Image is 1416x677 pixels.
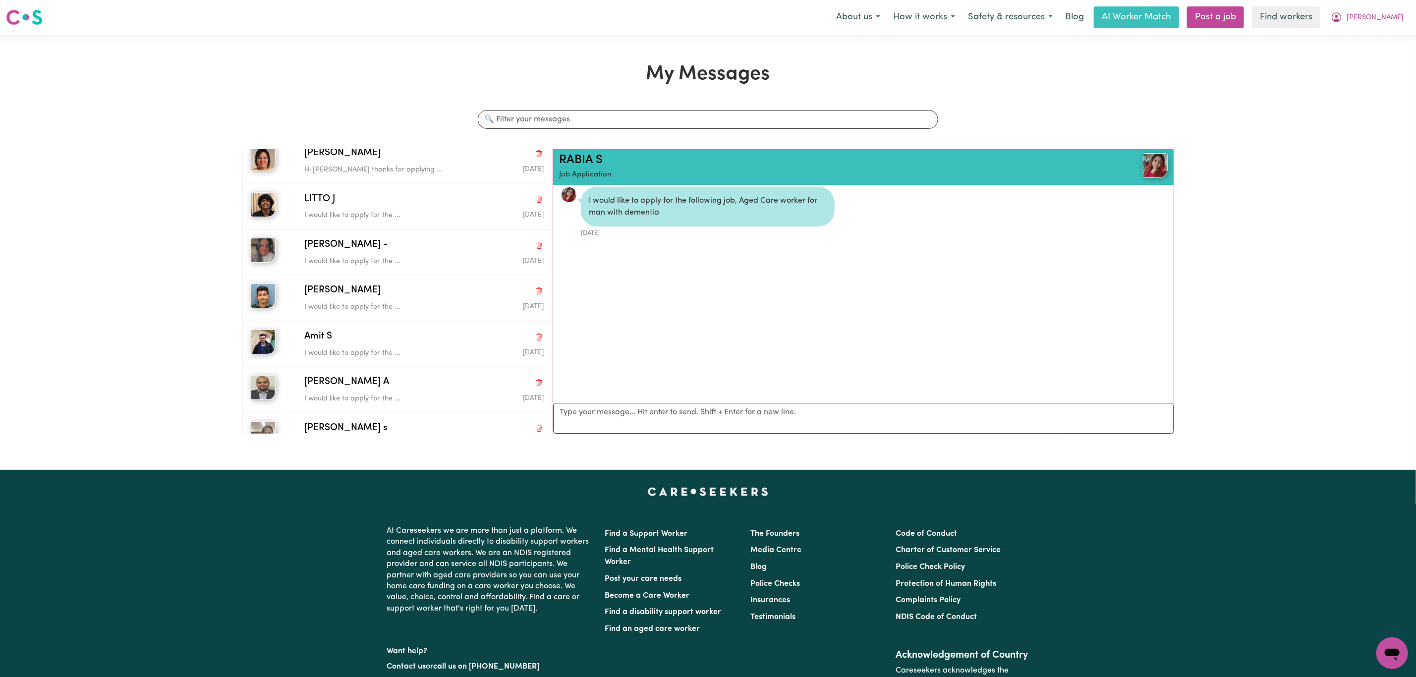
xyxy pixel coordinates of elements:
[304,302,464,313] p: I would like to apply for the ...
[523,349,544,356] span: Message sent on August 4, 2025
[581,187,835,226] div: I would like to apply for the following job, Aged Care worker for man with dementia
[535,284,544,297] button: Delete conversation
[962,7,1059,28] button: Safety & resources
[242,184,552,229] button: LITTO JLITTO JDelete conversationI would like to apply for the ...Message sent on August 1, 2025
[304,146,381,161] span: [PERSON_NAME]
[535,376,544,389] button: Delete conversation
[242,413,552,458] button: Sandeep kaur s[PERSON_NAME] sDelete conversationI would like to apply for the ...Message sent on ...
[605,575,682,583] a: Post your care needs
[251,192,276,217] img: LITTO J
[896,530,957,538] a: Code of Conduct
[6,8,43,26] img: Careseekers logo
[304,330,332,344] span: Amit S
[251,146,276,171] img: Ashika J
[896,563,965,571] a: Police Check Policy
[559,154,603,166] a: RABIA S
[750,563,767,571] a: Blog
[605,530,688,538] a: Find a Support Worker
[523,166,544,172] span: Message sent on August 1, 2025
[251,375,276,400] img: Rana Nabeel A
[1324,7,1410,28] button: My Account
[1376,637,1408,669] iframe: Button to launch messaging window, conversation in progress
[1094,6,1179,28] a: AI Worker Match
[304,238,388,252] span: [PERSON_NAME] -
[251,238,276,263] img: Arpanpreet -
[535,422,544,435] button: Delete conversation
[523,303,544,310] span: Message sent on August 4, 2025
[561,187,577,203] a: View RABIA S's profile
[434,663,540,671] a: call us on [PHONE_NUMBER]
[1066,153,1168,178] a: RABIA S
[387,521,593,618] p: At Careseekers we are more than just a platform. We connect individuals directly to disability su...
[251,330,276,354] img: Amit S
[242,275,552,321] button: Madhav K[PERSON_NAME]Delete conversationI would like to apply for the ...Message sent on August 4...
[304,165,464,175] p: Hi [PERSON_NAME] thanks for applying ...
[304,192,336,207] span: LITTO J
[304,283,381,298] span: [PERSON_NAME]
[896,649,1029,661] h2: Acknowledgement of Country
[304,256,464,267] p: I would like to apply for the ...
[523,258,544,264] span: Message sent on August 5, 2025
[242,138,552,183] button: Ashika J[PERSON_NAME]Delete conversationHi [PERSON_NAME] thanks for applying ...Message sent on A...
[605,546,714,566] a: Find a Mental Health Support Worker
[750,613,795,621] a: Testimonials
[242,62,1174,86] h1: My Messages
[478,110,938,129] input: 🔍 Filter your messages
[750,530,799,538] a: The Founders
[304,394,464,404] p: I would like to apply for the ...
[750,546,801,554] a: Media Centre
[896,613,977,621] a: NDIS Code of Conduct
[251,283,276,308] img: Madhav K
[251,421,276,446] img: Sandeep kaur s
[1059,6,1090,28] a: Blog
[1187,6,1244,28] a: Post a job
[535,147,544,160] button: Delete conversation
[887,7,962,28] button: How it works
[387,642,593,657] p: Want help?
[387,657,593,676] p: or
[830,7,887,28] button: About us
[1252,6,1320,28] a: Find workers
[304,210,464,221] p: I would like to apply for the ...
[750,596,790,604] a: Insurances
[648,488,768,496] a: Careseekers home page
[605,608,722,616] a: Find a disability support worker
[896,546,1001,554] a: Charter of Customer Service
[242,229,552,275] button: Arpanpreet -[PERSON_NAME] -Delete conversationI would like to apply for the ...Message sent on Au...
[559,169,1066,181] p: Job Application
[1143,153,1168,178] img: View RABIA S's profile
[6,6,43,29] a: Careseekers logo
[242,367,552,412] button: Rana Nabeel A[PERSON_NAME] ADelete conversationI would like to apply for the ...Message sent on A...
[387,663,426,671] a: Contact us
[304,421,388,436] span: [PERSON_NAME] s
[523,212,544,218] span: Message sent on August 1, 2025
[1347,12,1404,23] span: [PERSON_NAME]
[605,592,690,600] a: Become a Care Worker
[535,238,544,251] button: Delete conversation
[523,395,544,401] span: Message sent on August 4, 2025
[896,596,961,604] a: Complaints Policy
[304,375,389,390] span: [PERSON_NAME] A
[896,580,996,588] a: Protection of Human Rights
[750,580,800,588] a: Police Checks
[242,321,552,367] button: Amit SAmit SDelete conversationI would like to apply for the ...Message sent on August 4, 2025
[304,348,464,359] p: I would like to apply for the ...
[581,226,835,238] div: [DATE]
[535,330,544,343] button: Delete conversation
[605,625,700,633] a: Find an aged care worker
[561,187,577,203] img: 4E06552057FBCCA2E3BCE14D0051ACD5_avatar_blob
[535,193,544,206] button: Delete conversation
